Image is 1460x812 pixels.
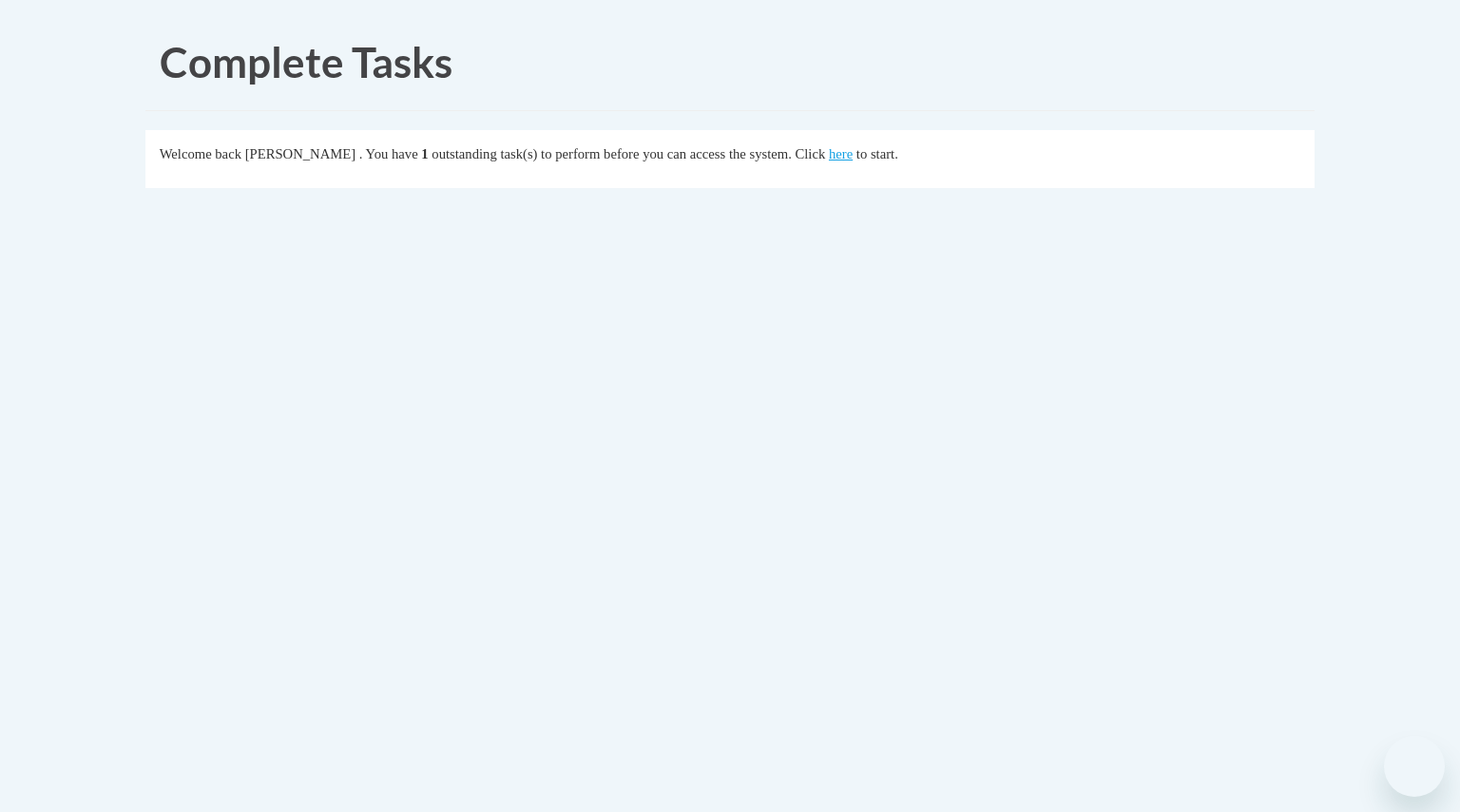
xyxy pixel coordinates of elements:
span: Welcome back [160,146,241,161]
span: . You have [359,146,418,161]
span: [PERSON_NAME] [245,146,355,161]
span: 1 [421,146,428,161]
span: outstanding task(s) to perform before you can access the system. Click [432,146,825,161]
a: here [829,146,853,161]
iframe: Button to launch messaging window [1384,736,1445,797]
span: Complete Tasks [160,37,452,86]
span: to start. [856,146,898,161]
